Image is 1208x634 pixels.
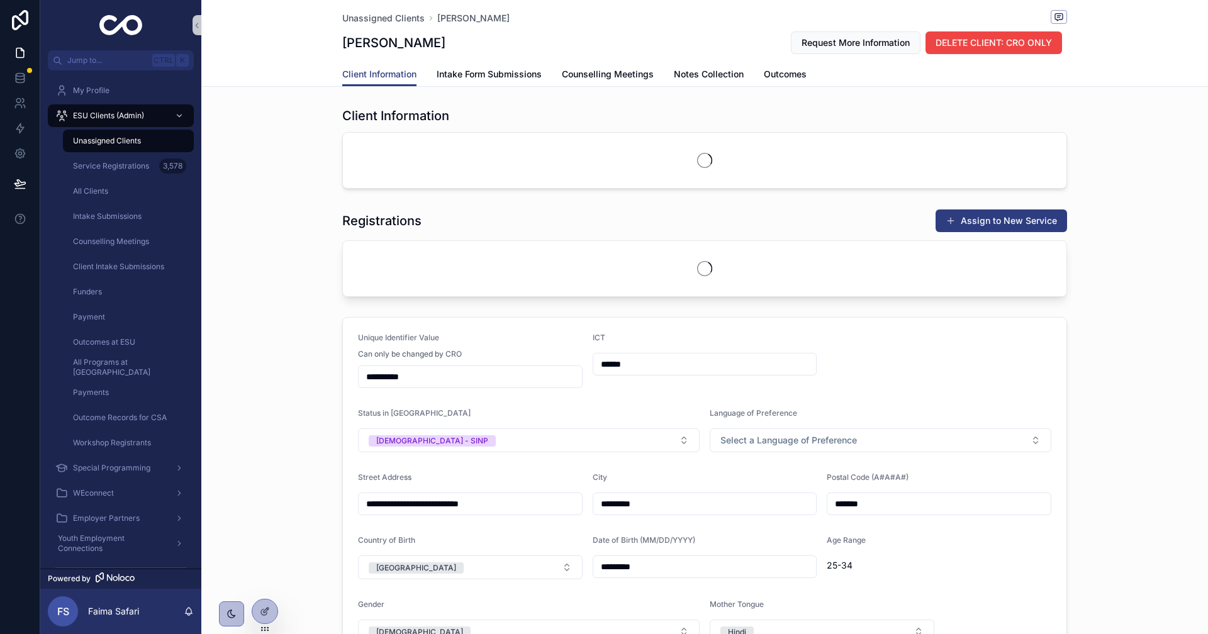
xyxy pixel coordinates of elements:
[73,111,144,121] span: ESU Clients (Admin)
[358,599,384,609] span: Gender
[827,535,866,545] span: Age Range
[63,381,194,404] a: Payments
[48,457,194,479] a: Special Programming
[358,428,700,452] button: Select Button
[63,431,194,454] a: Workshop Registrants
[152,54,175,67] span: Ctrl
[63,230,194,253] a: Counselling Meetings
[99,15,143,35] img: App logo
[63,155,194,177] a: Service Registrations3,578
[802,36,910,49] span: Request More Information
[342,212,422,230] h1: Registrations
[58,533,165,553] span: Youth Employment Connections
[48,104,194,127] a: ESU Clients (Admin)
[73,287,102,297] span: Funders
[376,435,488,447] div: [DEMOGRAPHIC_DATA] - SINP
[720,434,857,447] span: Select a Language of Preference
[73,86,109,96] span: My Profile
[342,63,417,87] a: Client Information
[48,532,194,555] a: Youth Employment Connections
[827,472,909,482] span: Postal Code (A#A#A#)
[73,211,142,221] span: Intake Submissions
[40,569,201,589] a: Powered by
[710,428,1051,452] button: Select Button
[73,136,141,146] span: Unassigned Clients
[63,306,194,328] a: Payment
[73,438,151,448] span: Workshop Registrants
[710,408,797,418] span: Language of Preference
[48,79,194,102] a: My Profile
[358,535,415,545] span: Country of Birth
[674,63,744,88] a: Notes Collection
[358,555,583,579] button: Select Button
[48,507,194,530] a: Employer Partners
[73,312,105,322] span: Payment
[63,180,194,203] a: All Clients
[63,356,194,379] a: All Programs at [GEOGRAPHIC_DATA]
[57,604,69,619] span: FS
[764,68,807,81] span: Outcomes
[926,31,1062,54] button: DELETE CLIENT: CRO ONLY
[63,205,194,228] a: Intake Submissions
[73,262,164,272] span: Client Intake Submissions
[936,209,1067,232] button: Assign to New Service
[437,12,510,25] a: [PERSON_NAME]
[358,408,471,418] span: Status in [GEOGRAPHIC_DATA]
[358,349,462,359] span: Can only be changed by CRO
[791,31,920,54] button: Request More Information
[562,63,654,88] a: Counselling Meetings
[342,68,417,81] span: Client Information
[764,63,807,88] a: Outcomes
[63,331,194,353] a: Outcomes at ESU
[342,34,445,52] h1: [PERSON_NAME]
[63,406,194,429] a: Outcome Records for CSA
[159,158,186,174] div: 3,578
[48,574,91,584] span: Powered by
[562,68,654,81] span: Counselling Meetings
[67,55,147,65] span: Jump to...
[593,472,607,482] span: City
[63,255,194,278] a: Client Intake Submissions
[437,63,542,88] a: Intake Form Submissions
[73,357,181,377] span: All Programs at [GEOGRAPHIC_DATA]
[73,463,150,473] span: Special Programming
[48,50,194,70] button: Jump to...CtrlK
[342,12,425,25] a: Unassigned Clients
[48,482,194,504] a: WEconnect
[593,535,695,545] span: Date of Birth (MM/DD/YYYY)
[437,68,542,81] span: Intake Form Submissions
[40,70,201,569] div: scrollable content
[73,186,108,196] span: All Clients
[88,605,139,618] p: Faima Safari
[342,107,449,125] h1: Client Information
[376,562,456,574] div: [GEOGRAPHIC_DATA]
[827,559,1051,572] span: 25-34
[73,236,149,247] span: Counselling Meetings
[63,281,194,303] a: Funders
[358,333,439,342] span: Unique Identifier Value
[177,55,187,65] span: K
[593,333,605,342] span: ICT
[358,472,411,482] span: Street Address
[73,337,135,347] span: Outcomes at ESU
[73,513,140,523] span: Employer Partners
[73,387,109,398] span: Payments
[936,36,1052,49] span: DELETE CLIENT: CRO ONLY
[63,130,194,152] a: Unassigned Clients
[73,161,149,171] span: Service Registrations
[674,68,744,81] span: Notes Collection
[710,599,764,609] span: Mother Tongue
[73,413,167,423] span: Outcome Records for CSA
[73,488,114,498] span: WEconnect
